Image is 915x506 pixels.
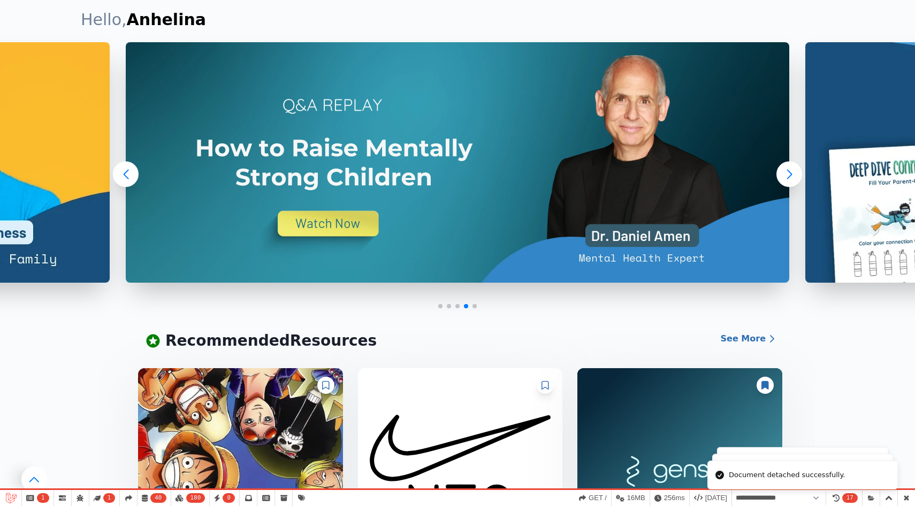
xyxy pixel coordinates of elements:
[37,493,49,503] span: 1
[165,330,377,352] p: Recommended Resources
[842,493,858,503] span: 17
[150,493,166,503] span: 40
[126,42,789,283] img: banner BLJ
[127,10,206,29] span: Anhelina
[721,332,766,345] p: See More
[186,493,205,503] span: 180
[223,493,235,503] span: 0
[729,470,845,480] div: Document detached successfully.
[103,493,116,503] span: 1
[716,328,781,349] a: See More
[81,10,834,29] h1: Hello,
